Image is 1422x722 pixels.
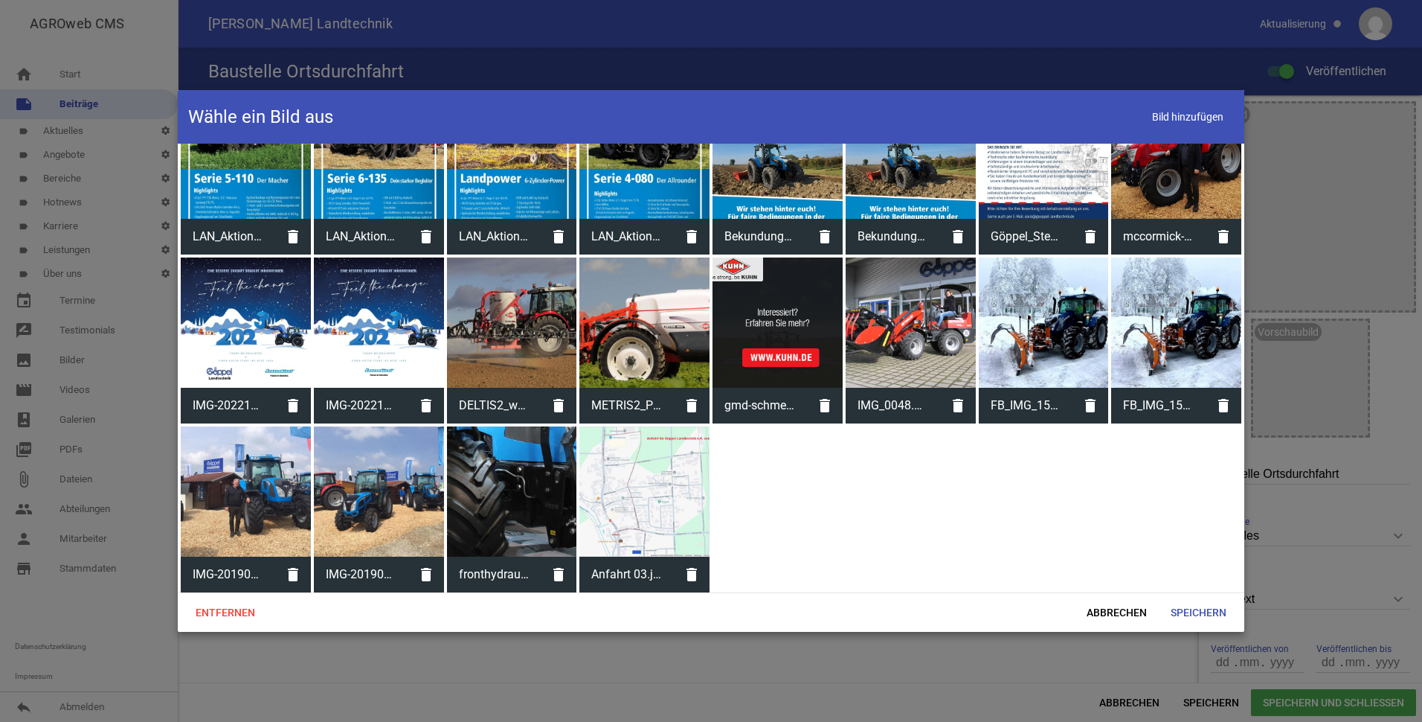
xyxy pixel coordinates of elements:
i: delete [674,388,710,424]
i: delete [541,388,576,424]
i: delete [1206,388,1241,424]
span: Anfahrt 03.jpg [579,555,674,594]
i: delete [1206,219,1241,255]
i: delete [275,388,311,424]
span: Bekundung.png [846,217,940,256]
span: LAN_Aktionspost_neutral_1920x1080_X4.080_kleiner.jpg [579,217,674,256]
i: delete [674,557,710,592]
i: delete [275,557,311,592]
i: delete [408,557,444,592]
i: delete [408,219,444,255]
span: IMG-20221221-WA0001.jpg [181,386,275,425]
span: IMG-20221221-WA0001.jpg [314,386,408,425]
i: delete [408,388,444,424]
span: Göppel_Stellenanzeige_Servicemitarbeiter_Seite_1.jpg [979,217,1073,256]
i: delete [940,388,976,424]
span: METRIS2_POTATOES_2.jpg [579,386,674,425]
span: FB_IMG_1576856146986.jpg [979,386,1073,425]
span: mccormick-tractors-deutschland_04-2019.png [1111,217,1206,256]
span: fronthydraulik.jpg [447,555,541,594]
i: delete [807,388,843,424]
span: gmd-schmetterling-deutsch.gif [712,386,807,425]
span: IMG-20190412-WA0004.jpg [314,555,408,594]
span: LAN_Aktionspost_neutral_1920x1080_Landpower_Story_klein.jpg [447,217,541,256]
span: Bild hinzufügen [1142,102,1234,132]
h4: Wähle ein Bild aus [188,105,333,129]
i: delete [807,219,843,255]
span: LAN_Aktionspost_neutral_1920x1080_6-135_Story_klein.jpg [314,217,408,256]
i: delete [1072,219,1108,255]
span: FB_IMG_1576856146986.jpg [1111,386,1206,425]
span: Speichern [1159,599,1238,626]
i: delete [541,557,576,592]
span: LAN_Aktionspost_neutral_1920x1080_5-110_Story_kleiner.jpg [181,217,275,256]
span: Entfernen [184,599,267,626]
i: delete [674,219,710,255]
i: delete [541,219,576,255]
span: Abbrechen [1075,599,1159,626]
span: Bekundung.jpg [712,217,807,256]
i: delete [940,219,976,255]
i: delete [1072,388,1108,424]
span: DELTIS2_working_01.jpg [447,386,541,425]
span: IMG-20190412-WA0005.jpg [181,555,275,594]
i: delete [275,219,311,255]
span: IMG_0048.JPG [846,386,940,425]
